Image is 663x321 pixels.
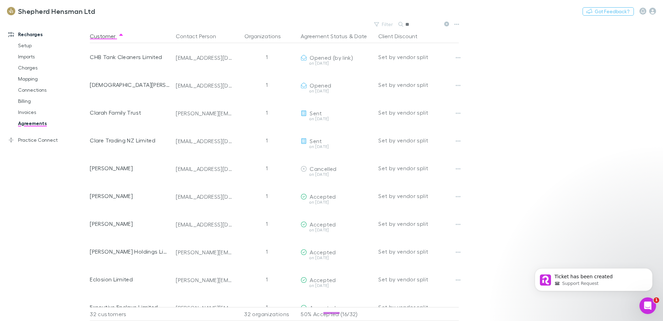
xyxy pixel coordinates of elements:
span: Cancelled [310,165,336,172]
div: CHB Tank Cleaners Limited [90,43,170,71]
a: Setup [11,40,94,51]
div: [PERSON_NAME][EMAIL_ADDRESS][DOMAIN_NAME] [176,110,233,117]
div: Set by vendor split [378,71,459,99]
div: on [DATE] [301,145,373,149]
div: 1 [235,43,298,71]
span: Accepted [310,249,336,255]
img: Shepherd Hensman Ltd's Logo [7,7,15,15]
div: [PERSON_NAME][EMAIL_ADDRESS][DOMAIN_NAME] [176,304,233,311]
div: [EMAIL_ADDRESS][DOMAIN_NAME] [176,82,233,89]
button: Date [354,29,367,43]
div: 1 [235,71,298,99]
a: Practice Connect [1,134,94,146]
div: Set by vendor split [378,210,459,238]
div: Eclosion Limited [90,265,170,293]
span: Opened (by link) [310,54,353,61]
div: on [DATE] [301,61,373,65]
div: 1 [235,154,298,182]
div: & [301,29,373,43]
div: Set by vendor split [378,154,459,182]
iframe: Intercom live chat [639,297,656,314]
div: on [DATE] [301,172,373,176]
div: Set by vendor split [378,293,459,321]
div: 1 [235,293,298,321]
div: Set by vendor split [378,43,459,71]
div: 32 organizations [235,307,298,321]
div: Set by vendor split [378,126,459,154]
div: Set by vendor split [378,265,459,293]
span: Accepted [310,304,336,311]
span: Sent [310,110,322,116]
span: Accepted [310,277,336,283]
div: [PERSON_NAME] [90,154,170,182]
a: Connections [11,84,94,96]
div: Clarah Family Trust [90,99,170,126]
p: 50% Accepted (16/32) [301,307,373,321]
a: Imports [11,51,94,62]
div: [PERSON_NAME][EMAIL_ADDRESS][PERSON_NAME][DOMAIN_NAME] [176,277,233,283]
span: Accepted [310,221,336,228]
a: Invoices [11,107,94,118]
h3: Shepherd Hensman Ltd [18,7,95,15]
div: on [DATE] [301,200,373,204]
button: Filter [371,20,397,28]
div: [EMAIL_ADDRESS][DOMAIN_NAME] [176,138,233,145]
a: Billing [11,96,94,107]
div: Executive Enclave Limited [90,293,170,321]
a: Agreements [11,118,94,129]
button: Customer [90,29,124,43]
div: 32 customers [90,307,173,321]
div: on [DATE] [301,256,373,260]
button: Agreement Status [301,29,347,43]
div: Set by vendor split [378,182,459,210]
span: 1 [654,297,659,303]
div: [EMAIL_ADDRESS][DOMAIN_NAME] [176,54,233,61]
div: on [DATE] [301,117,373,121]
div: 1 [235,238,298,265]
div: Set by vendor split [378,238,459,265]
a: Shepherd Hensman Ltd [3,3,99,19]
span: Accepted [310,193,336,200]
a: Mapping [11,73,94,84]
div: [EMAIL_ADDRESS][DOMAIN_NAME] [176,221,233,228]
button: Client Discount [378,29,426,43]
div: Clare Trading NZ Limited [90,126,170,154]
div: on [DATE] [301,228,373,232]
div: 1 [235,126,298,154]
iframe: Intercom notifications message [524,254,663,302]
div: Set by vendor split [378,99,459,126]
div: [DEMOGRAPHIC_DATA][PERSON_NAME] [90,71,170,99]
button: Contact Person [176,29,224,43]
div: 1 [235,182,298,210]
button: Got Feedback? [583,7,634,16]
button: Organizations [244,29,289,43]
div: [PERSON_NAME] Holdings Limited [90,238,170,265]
div: 1 [235,210,298,238]
a: Recharges [1,29,94,40]
span: Sent [310,138,322,144]
div: on [DATE] [301,89,373,93]
div: [EMAIL_ADDRESS][DOMAIN_NAME] [176,193,233,200]
div: [PERSON_NAME] [90,210,170,238]
div: [PERSON_NAME] [90,182,170,210]
div: 1 [235,99,298,126]
div: on [DATE] [301,283,373,288]
span: Opened [310,82,331,89]
div: 1 [235,265,298,293]
div: [EMAIL_ADDRESS][DOMAIN_NAME] [176,165,233,172]
div: [PERSON_NAME][EMAIL_ADDRESS][DOMAIN_NAME] [176,249,233,256]
a: Charges [11,62,94,73]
